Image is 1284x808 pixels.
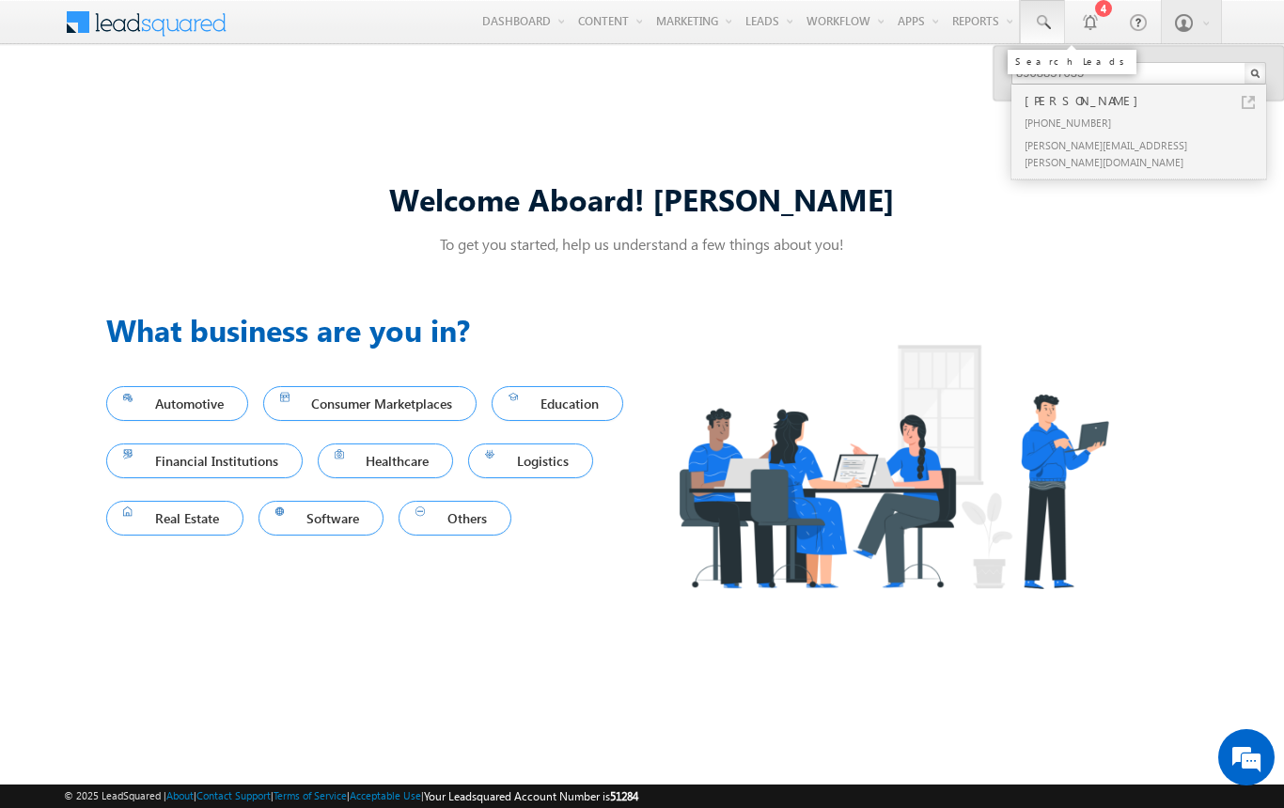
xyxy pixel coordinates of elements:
div: [PHONE_NUMBER] [1021,111,1273,133]
span: Software [275,505,368,531]
span: Financial Institutions [123,448,286,474]
span: Healthcare [335,448,437,474]
span: Consumer Marketplaces [280,391,461,416]
span: Logistics [485,448,576,474]
a: Contact Support [196,789,271,801]
div: [PERSON_NAME][EMAIL_ADDRESS][PERSON_NAME][DOMAIN_NAME] [1021,133,1273,173]
h3: What business are you in? [106,307,642,352]
span: Your Leadsquared Account Number is [424,789,638,803]
a: Terms of Service [274,789,347,801]
div: Search Leads [1015,55,1129,67]
span: Real Estate [123,505,227,531]
span: Education [509,391,606,416]
div: Welcome Aboard! [PERSON_NAME] [106,179,1178,219]
div: [PERSON_NAME] [1021,90,1273,111]
a: About [166,789,194,801]
span: © 2025 LeadSquared | | | | | [64,787,638,805]
span: 51284 [610,789,638,803]
img: Industry.png [642,307,1144,626]
a: Acceptable Use [350,789,421,801]
p: To get you started, help us understand a few things about you! [106,234,1178,254]
span: Automotive [123,391,231,416]
span: Others [415,505,494,531]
